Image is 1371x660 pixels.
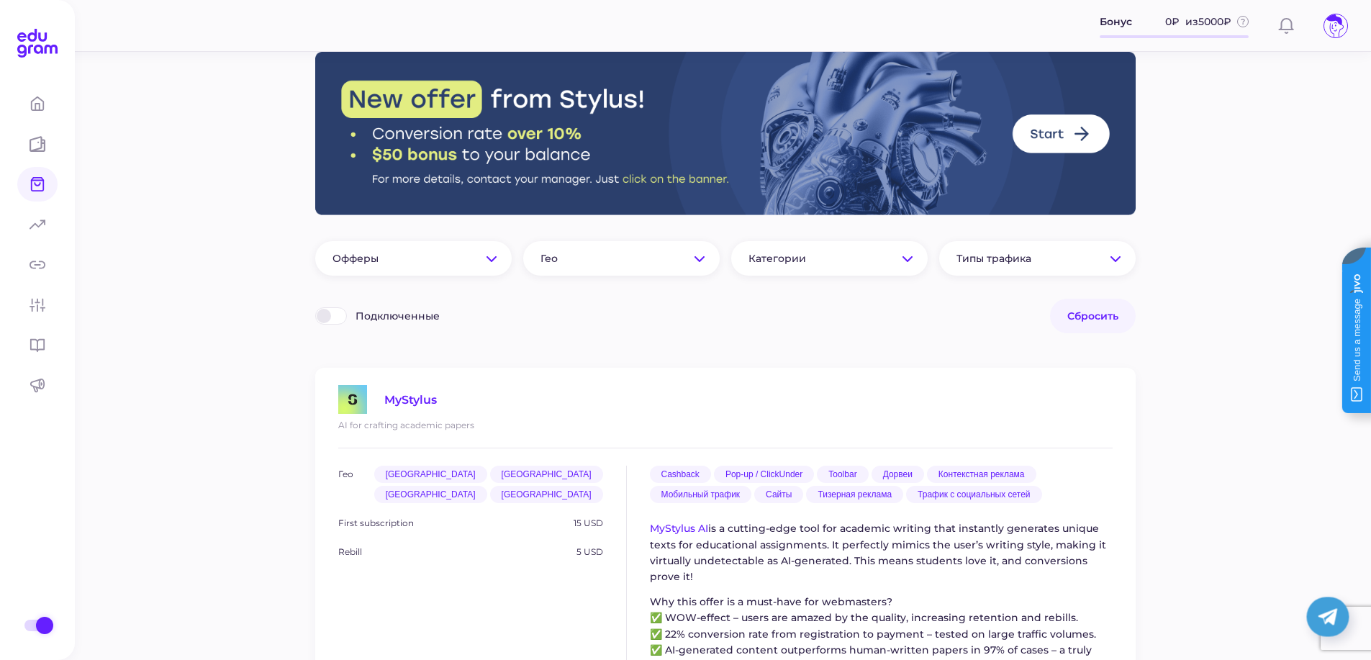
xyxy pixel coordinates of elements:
button: [GEOGRAPHIC_DATA] [374,486,487,503]
span: Типы трафика [956,252,1090,265]
button: Мобильный трафик [650,486,752,503]
span: Бонус [1100,14,1132,30]
button: Toolbar [817,466,868,483]
span: Категории [748,252,882,265]
a: MyStylus AI [650,522,708,535]
span: Сбросить [1067,309,1118,322]
div: 15 USD [574,503,603,532]
button: Дорвеи [872,466,924,483]
div: Rebill [338,532,371,561]
div: Гео [338,466,362,503]
button: Контекстная реклама [927,466,1036,483]
div: 5 USD [576,532,603,561]
span: Подключенные [356,309,440,322]
a: MyStylus [338,385,437,414]
p: is a cutting-edge tool for academic writing that instantly generates unique texts for educational... [650,520,1113,585]
span: MyStylus [384,393,437,407]
button: Тизерная реклама [806,486,903,503]
span: Офферы [332,252,466,265]
button: [GEOGRAPHIC_DATA] [374,466,487,483]
button: Cashback [650,466,711,483]
button: [GEOGRAPHIC_DATA] [490,466,603,483]
div: AI for crafting academic papers [338,420,1113,430]
img: Stylus Banner [315,52,1136,215]
span: 0 ₽ из 5000 ₽ [1165,14,1231,30]
div: First subscription [338,503,422,532]
span: Гео [540,252,674,265]
img: [Logo] MyStylus [338,385,367,414]
button: Сбросить [1050,299,1136,333]
button: Pop-up / ClickUnder [714,466,814,483]
button: Трафик с социальных сетей [906,486,1041,503]
button: [GEOGRAPHIC_DATA] [490,486,603,503]
button: Сайты [754,486,803,503]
